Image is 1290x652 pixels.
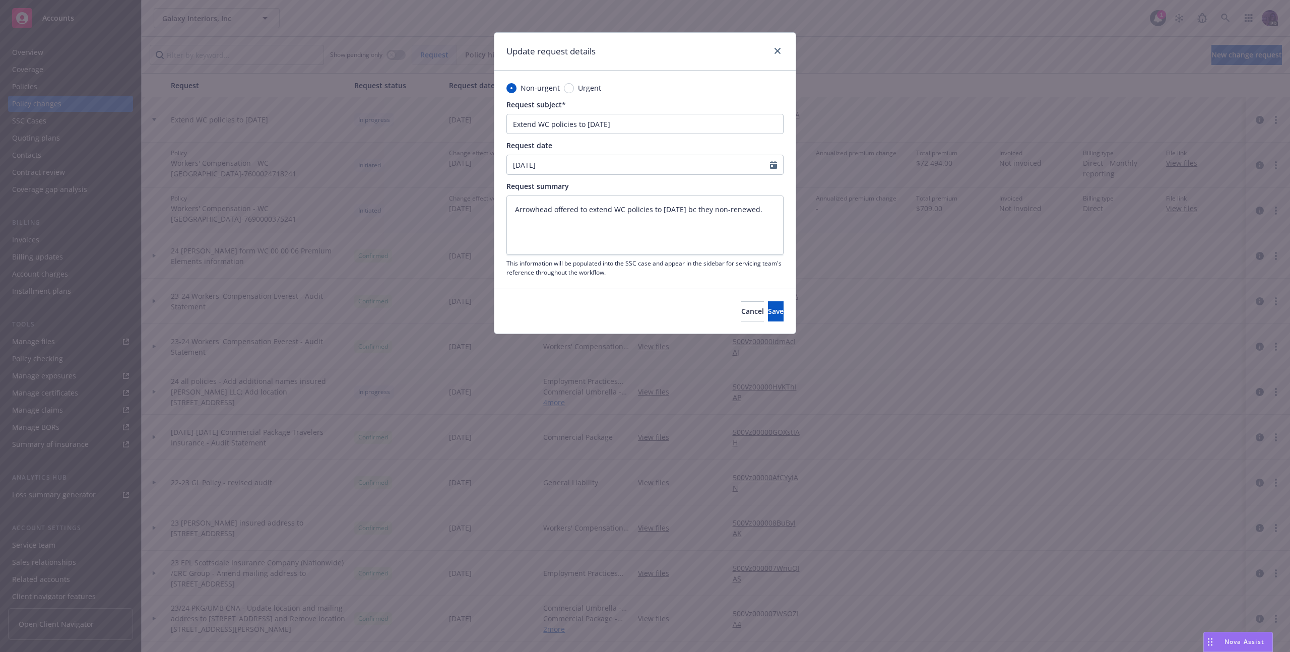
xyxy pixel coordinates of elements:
[1203,632,1273,652] button: Nova Assist
[506,181,569,191] span: Request summary
[506,45,596,58] h1: Update request details
[506,100,566,109] span: Request subject*
[1224,637,1264,646] span: Nova Assist
[506,141,552,150] span: Request date
[507,155,770,174] input: MM/DD/YYYY
[741,301,764,321] button: Cancel
[741,306,764,316] span: Cancel
[521,83,560,93] span: Non-urgent
[770,161,777,169] svg: Calendar
[506,259,784,276] span: This information will be populated into the SSC case and appear in the sidebar for servicing team...
[771,45,784,57] a: close
[506,83,517,93] input: Non-urgent
[768,301,784,321] button: Save
[578,83,601,93] span: Urgent
[506,195,784,255] textarea: Arrowhead offered to extend WC policies to [DATE] bc they non-renewed.
[506,114,784,134] input: The subject will appear in the summary list view for quick reference.
[1204,632,1216,651] div: Drag to move
[564,83,574,93] input: Urgent
[768,306,784,316] span: Save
